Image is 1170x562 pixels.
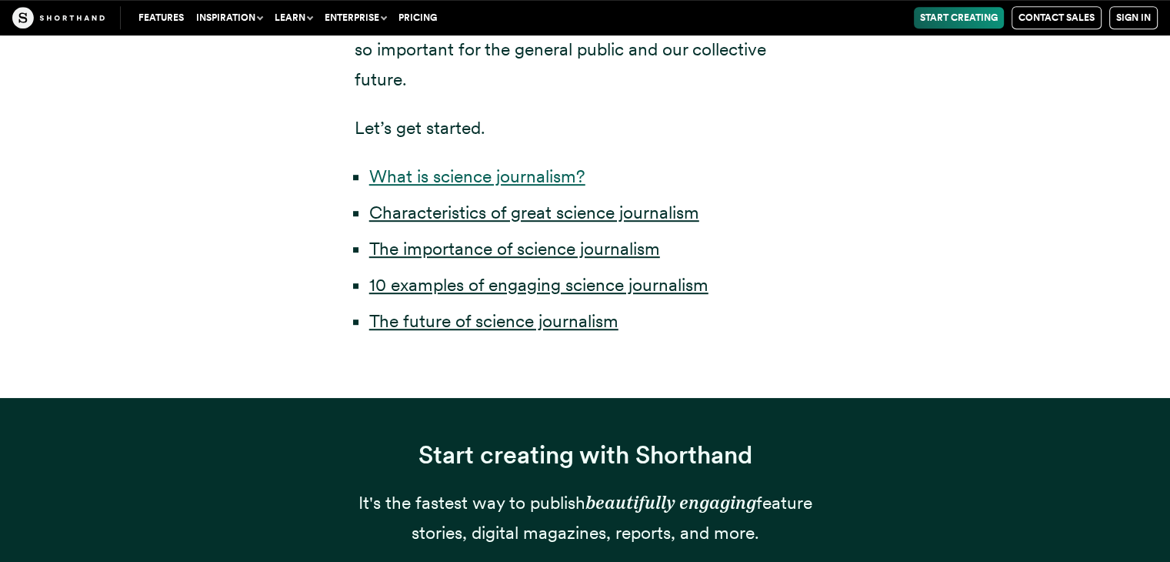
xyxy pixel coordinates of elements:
button: Enterprise [318,7,392,28]
h3: Start creating with Shorthand [355,440,816,470]
a: What is science journalism? [369,166,585,187]
p: It's the fastest way to publish feature stories, digital magazines, reports, and more. [355,488,816,548]
a: Features [132,7,190,28]
a: Pricing [392,7,443,28]
button: Inspiration [190,7,268,28]
p: Let’s get started. [355,113,816,143]
a: Contact Sales [1012,6,1102,29]
em: beautifully engaging [585,492,756,513]
a: Start Creating [914,7,1004,28]
a: The future of science journalism [369,310,618,332]
a: Characteristics of great science journalism [369,202,699,223]
a: 10 examples of engaging science journalism [369,274,708,296]
button: Learn [268,7,318,28]
a: Sign in [1109,6,1158,29]
img: The Craft [12,7,105,28]
a: The importance of science journalism [369,238,660,259]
